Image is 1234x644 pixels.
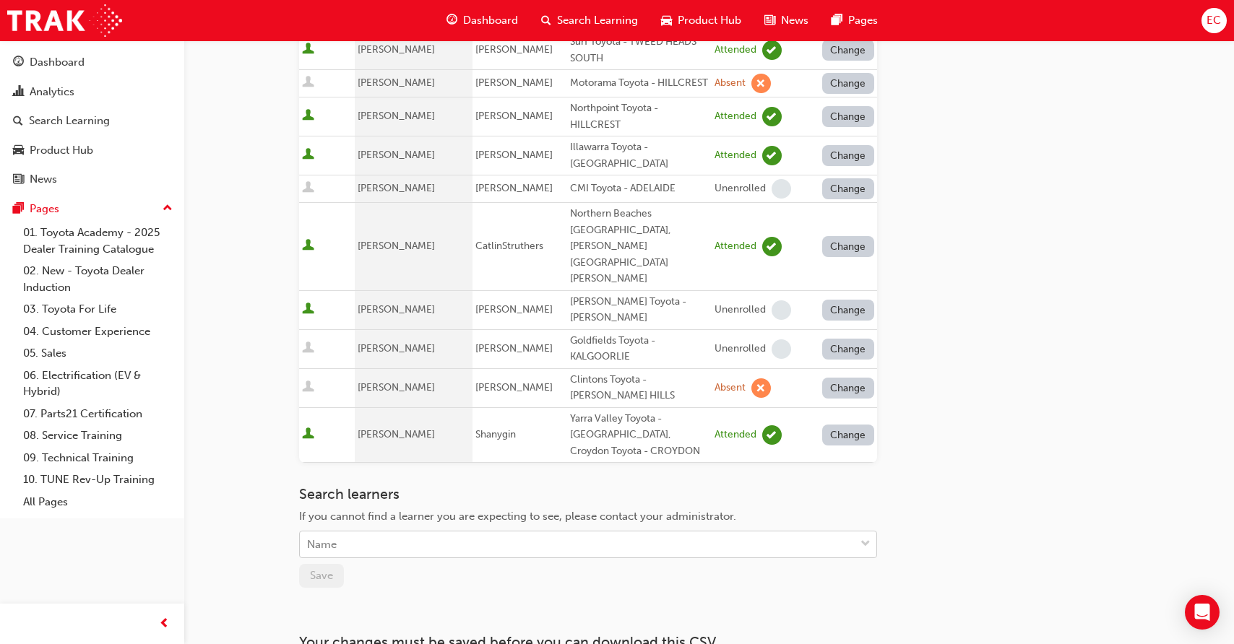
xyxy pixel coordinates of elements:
[17,469,178,491] a: 10. TUNE Rev-Up Training
[715,149,756,162] div: Attended
[13,56,24,69] span: guage-icon
[570,411,709,460] div: Yarra Valley Toyota - [GEOGRAPHIC_DATA], Croydon Toyota - CROYDON
[475,182,553,194] span: [PERSON_NAME]
[822,339,874,360] button: Change
[358,77,435,89] span: [PERSON_NAME]
[358,381,435,393] span: [PERSON_NAME]
[307,536,337,553] div: Name
[1207,12,1221,29] span: EC
[715,110,756,123] div: Attended
[358,43,435,56] span: [PERSON_NAME]
[6,46,178,196] button: DashboardAnalyticsSearch LearningProduct HubNews
[570,180,709,197] div: CMI Toyota - ADELAIDE
[17,342,178,365] a: 05. Sales
[6,49,178,76] a: Dashboard
[17,425,178,447] a: 08. Service Training
[13,86,24,99] span: chart-icon
[715,182,766,196] div: Unenrolled
[762,237,782,256] span: learningRecordVerb_ATTEND-icon
[475,43,553,56] span: [PERSON_NAME]
[822,425,874,445] button: Change
[1185,595,1220,630] div: Open Intercom Messenger
[475,303,553,316] span: [PERSON_NAME]
[475,110,553,122] span: [PERSON_NAME]
[715,240,756,253] div: Attended
[302,239,314,253] span: User is active
[17,365,178,403] a: 06. Electrification (EV & Hybrid)
[30,171,57,188] div: News
[17,403,178,425] a: 07. Parts21 Certification
[772,339,791,359] span: learningRecordVerb_NONE-icon
[302,109,314,123] span: User is active
[764,12,775,30] span: news-icon
[475,381,553,393] span: [PERSON_NAME]
[302,427,314,442] span: User is active
[6,196,178,222] button: Pages
[6,137,178,164] a: Product Hub
[570,34,709,66] div: Surf Toyota - TWEED HEADS SOUTH
[570,294,709,326] div: [PERSON_NAME] Toyota - [PERSON_NAME]
[13,115,23,128] span: search-icon
[17,260,178,298] a: 02. New - Toyota Dealer Induction
[30,142,93,159] div: Product Hub
[820,6,889,35] a: pages-iconPages
[822,145,874,166] button: Change
[762,40,782,60] span: learningRecordVerb_ATTEND-icon
[358,240,435,252] span: [PERSON_NAME]
[570,100,709,133] div: Northpoint Toyota - HILLCREST
[822,73,874,94] button: Change
[848,12,878,29] span: Pages
[570,333,709,365] div: Goldfields Toyota - KALGOORLIE
[358,110,435,122] span: [PERSON_NAME]
[781,12,808,29] span: News
[772,300,791,320] span: learningRecordVerb_NONE-icon
[715,381,746,395] div: Absent
[7,4,122,37] img: Trak
[302,148,314,162] span: User is active
[463,12,518,29] span: Dashboard
[475,428,516,440] span: Shanygin
[715,77,746,90] div: Absent
[302,181,314,196] span: User is inactive
[1201,8,1227,33] button: EC
[762,425,782,445] span: learningRecordVerb_ATTEND-icon
[475,77,553,89] span: [PERSON_NAME]
[822,178,874,199] button: Change
[30,84,74,100] div: Analytics
[475,149,553,161] span: [PERSON_NAME]
[832,12,842,30] span: pages-icon
[358,149,435,161] span: [PERSON_NAME]
[822,106,874,127] button: Change
[159,615,170,633] span: prev-icon
[299,486,877,502] h3: Search learners
[17,321,178,343] a: 04. Customer Experience
[860,535,871,554] span: down-icon
[13,203,24,216] span: pages-icon
[13,173,24,186] span: news-icon
[358,182,435,194] span: [PERSON_NAME]
[163,199,173,218] span: up-icon
[822,236,874,257] button: Change
[822,378,874,399] button: Change
[751,378,771,398] span: learningRecordVerb_ABSENT-icon
[299,510,736,523] span: If you cannot find a learner you are expecting to see, please contact your administrator.
[30,54,85,71] div: Dashboard
[762,146,782,165] span: learningRecordVerb_ATTEND-icon
[751,74,771,93] span: learningRecordVerb_ABSENT-icon
[570,206,709,287] div: Northern Beaches [GEOGRAPHIC_DATA], [PERSON_NAME][GEOGRAPHIC_DATA][PERSON_NAME]
[753,6,820,35] a: news-iconNews
[302,341,314,356] span: User is inactive
[17,491,178,513] a: All Pages
[715,303,766,317] div: Unenrolled
[762,107,782,126] span: learningRecordVerb_ATTEND-icon
[822,40,874,61] button: Change
[30,201,59,217] div: Pages
[13,144,24,157] span: car-icon
[302,303,314,317] span: User is active
[6,166,178,193] a: News
[358,303,435,316] span: [PERSON_NAME]
[302,380,314,395] span: User is inactive
[310,569,333,582] span: Save
[358,428,435,440] span: [PERSON_NAME]
[530,6,650,35] a: search-iconSearch Learning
